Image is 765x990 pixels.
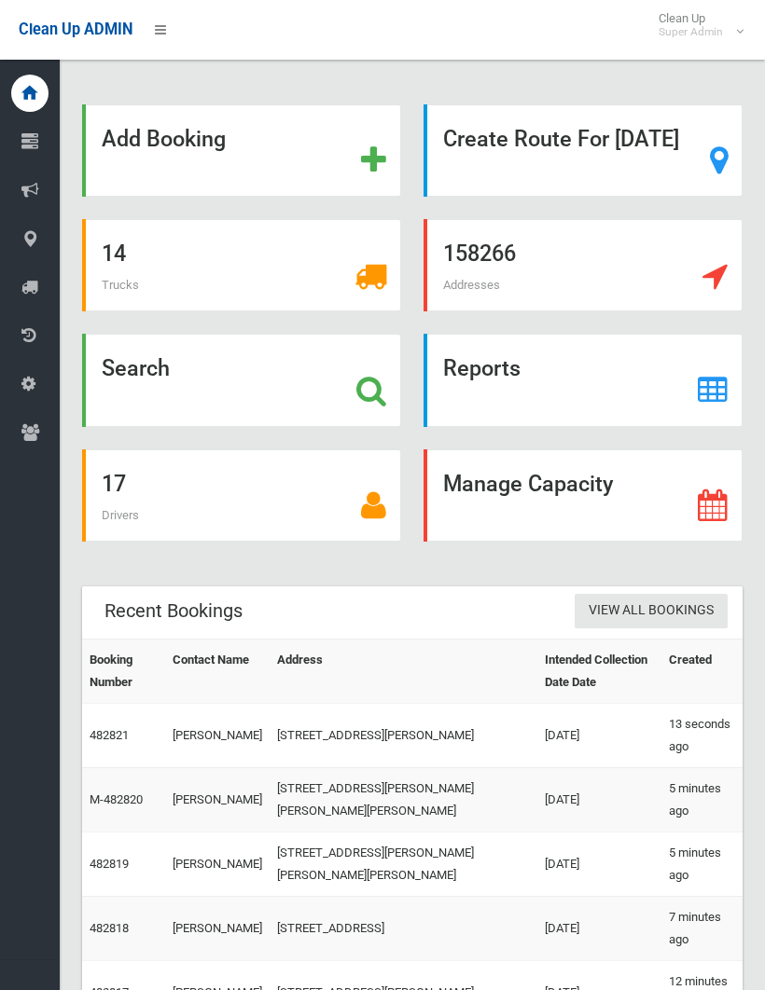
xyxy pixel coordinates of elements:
td: [STREET_ADDRESS][PERSON_NAME][PERSON_NAME][PERSON_NAME] [270,767,537,832]
small: Super Admin [659,25,723,39]
span: Clean Up ADMIN [19,21,132,38]
th: Created [661,639,743,703]
td: [DATE] [537,767,661,832]
a: Reports [424,334,743,426]
a: 482819 [90,857,129,871]
a: 14 Trucks [82,219,401,311]
td: [PERSON_NAME] [165,832,270,896]
td: [PERSON_NAME] [165,767,270,832]
td: [DATE] [537,703,661,767]
a: 158266 Addresses [424,219,743,311]
strong: Manage Capacity [443,471,613,497]
span: Addresses [443,278,500,292]
td: [PERSON_NAME] [165,703,270,767]
td: 5 minutes ago [661,832,743,896]
span: Drivers [102,508,139,522]
td: [STREET_ADDRESS] [270,896,537,960]
td: [STREET_ADDRESS][PERSON_NAME] [270,703,537,767]
td: [DATE] [537,832,661,896]
a: View All Bookings [575,594,728,628]
span: Clean Up [649,11,742,39]
strong: 17 [102,471,126,497]
a: 482818 [90,921,129,935]
a: Create Route For [DATE] [424,104,743,197]
strong: Search [102,355,170,381]
strong: Reports [443,355,521,381]
a: M-482820 [90,792,143,806]
td: 7 minutes ago [661,896,743,960]
th: Contact Name [165,639,270,703]
th: Address [270,639,537,703]
header: Recent Bookings [82,593,265,629]
a: Add Booking [82,104,401,197]
strong: Add Booking [102,126,226,152]
a: Manage Capacity [424,449,743,542]
strong: Create Route For [DATE] [443,126,679,152]
a: Search [82,334,401,426]
a: 482821 [90,728,129,742]
th: Intended Collection Date Date [537,639,661,703]
strong: 14 [102,241,126,267]
td: 13 seconds ago [661,703,743,767]
td: [STREET_ADDRESS][PERSON_NAME][PERSON_NAME][PERSON_NAME] [270,832,537,896]
td: 5 minutes ago [661,767,743,832]
td: [DATE] [537,896,661,960]
span: Trucks [102,278,139,292]
th: Booking Number [82,639,165,703]
a: 17 Drivers [82,449,401,542]
strong: 158266 [443,241,516,267]
td: [PERSON_NAME] [165,896,270,960]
